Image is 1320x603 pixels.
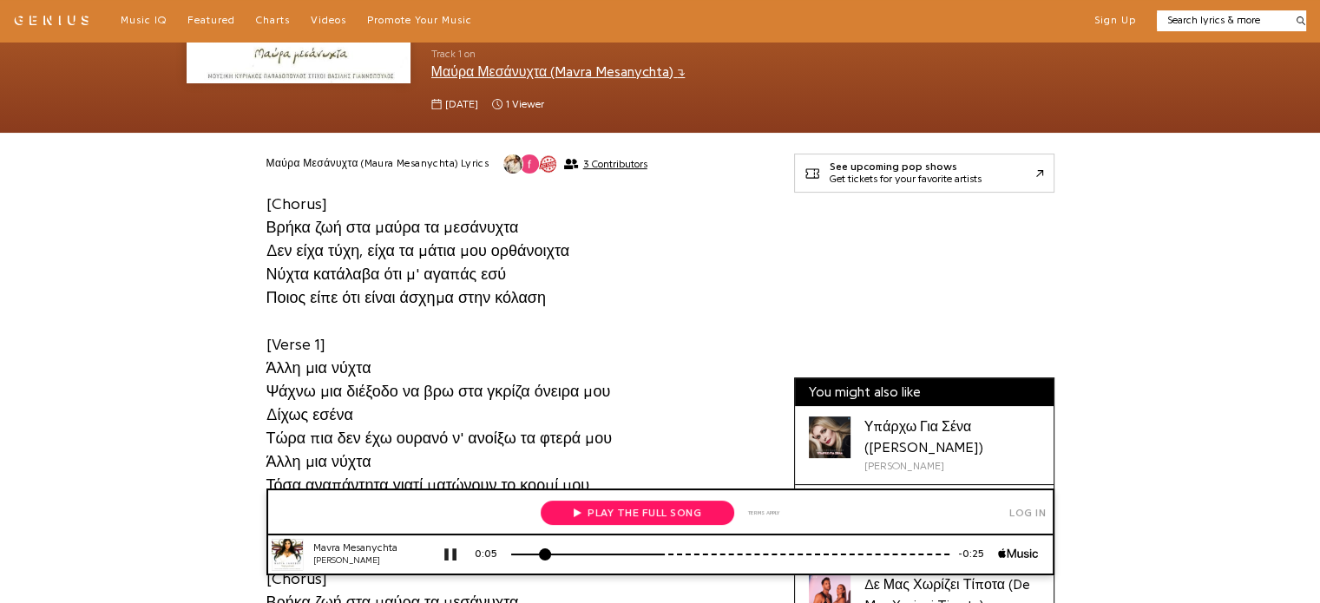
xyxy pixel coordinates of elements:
[311,15,346,25] span: Videos
[445,97,478,112] span: [DATE]
[794,154,1054,193] a: See upcoming pop showsGet tickets for your favorite artists
[506,97,544,112] span: 1 viewer
[1157,13,1286,28] input: Search lyrics & more
[311,14,346,28] a: Videos
[864,416,1040,458] div: Υπάρχω Για Σένα ([PERSON_NAME])
[19,50,50,82] img: 72x72bb.jpg
[121,15,167,25] span: Music IQ
[61,66,165,79] div: [PERSON_NAME]
[795,485,1054,564] a: Cover art for Μη γυρίσεις ξανά (Mi girisis xana) by Natasa TheodoridouΜη γυρίσεις ξανά (Mi girisi...
[830,174,982,186] div: Get tickets for your favorite artists
[795,378,1054,406] div: You might also like
[256,14,290,28] a: Charts
[697,58,745,73] div: -0:25
[795,406,1054,485] a: Cover art for Υπάρχω Για Σένα (Yparho Gia Sena) by Natasa TheodoridouΥπάρχω Για Σένα ([PERSON_NAM...
[288,2,482,47] a: Play the full song
[321,19,449,29] span: Play the full song
[61,52,165,67] div: Mavra Mesanychta
[830,161,982,174] div: See upcoming pop shows
[1094,14,1136,28] button: Sign Up
[256,15,290,25] span: Charts
[502,154,647,174] button: 3 Contributors
[187,15,235,25] span: Featured
[864,458,1040,474] div: [PERSON_NAME]
[187,14,235,28] a: Featured
[121,14,167,28] a: Music IQ
[266,157,489,171] h2: Μαύρα Μεσάνυχτα (Maura Mesanychta) Lyrics
[367,14,472,28] a: Promote Your Music
[809,416,850,458] div: Cover art for Υπάρχω Για Σένα (Yparho Gia Sena) by Natasa Theodoridou
[367,15,472,25] span: Promote Your Music
[583,158,647,170] span: 3 Contributors
[431,47,766,62] span: Track 1 on
[750,14,800,34] div: Log in
[431,65,686,79] a: Μαύρα Μεσάνυχτα (Mavra Mesanychta)
[492,97,544,112] span: 1 viewer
